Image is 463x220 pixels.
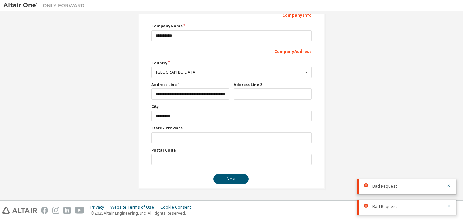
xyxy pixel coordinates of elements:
[151,9,312,20] div: Company Info
[52,207,59,214] img: instagram.svg
[110,205,160,210] div: Website Terms of Use
[90,210,195,216] p: © 2025 Altair Engineering, Inc. All Rights Reserved.
[151,147,312,153] label: Postal Code
[372,204,397,209] span: Bad Request
[151,104,312,109] label: City
[75,207,84,214] img: youtube.svg
[63,207,71,214] img: linkedin.svg
[234,82,312,87] label: Address Line 2
[213,174,249,184] button: Next
[160,205,195,210] div: Cookie Consent
[151,23,312,29] label: Company Name
[151,45,312,56] div: Company Address
[151,82,229,87] label: Address Line 1
[156,70,303,74] div: [GEOGRAPHIC_DATA]
[151,125,312,131] label: State / Province
[90,205,110,210] div: Privacy
[372,184,397,189] span: Bad Request
[41,207,48,214] img: facebook.svg
[3,2,88,9] img: Altair One
[2,207,37,214] img: altair_logo.svg
[151,60,312,66] label: Country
